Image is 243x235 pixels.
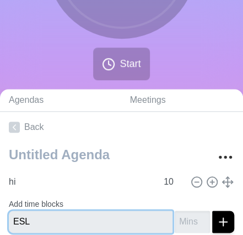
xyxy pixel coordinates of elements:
[4,171,157,193] input: Name
[93,48,149,80] button: Start
[159,171,186,193] input: Mins
[120,56,141,71] span: Start
[121,89,243,112] a: Meetings
[175,211,210,233] input: Mins
[9,200,63,208] label: Add time blocks
[214,146,236,168] button: More
[9,211,172,233] input: Name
